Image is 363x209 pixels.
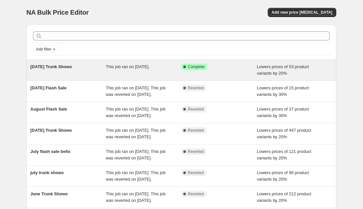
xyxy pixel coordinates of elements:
[188,191,204,197] span: Reverted
[188,85,204,91] span: Reverted
[257,191,311,203] span: Lowers prices of 212 product variants by 20%
[33,45,59,53] button: Add filter
[30,107,67,112] span: August Flash Sale
[106,170,166,182] span: This job ran on [DATE]. This job was reverted on [DATE].
[272,10,332,15] span: Add new price [MEDICAL_DATA]
[257,170,309,182] span: Lowers prices of 90 product variants by 20%
[257,64,309,76] span: Lowers prices of 53 product variants by 20%
[188,170,204,175] span: Reverted
[106,64,150,69] span: This job ran on [DATE].
[106,191,166,203] span: This job ran on [DATE]. This job was reverted on [DATE].
[30,191,68,196] span: June Trunk Shows
[257,85,309,97] span: Lowers prices of 15 product variants by 30%
[106,107,166,118] span: This job ran on [DATE]. This job was reverted on [DATE].
[30,85,67,90] span: [DATE] Flash Sale
[106,128,166,139] span: This job ran on [DATE]. This job was reverted on [DATE].
[26,9,89,16] span: NA Bulk Price Editor
[30,64,72,69] span: [DATE] Trunk Shows
[257,107,309,118] span: Lowers prices of 37 product variants by 30%
[106,85,166,97] span: This job ran on [DATE]. This job was reverted on [DATE].
[30,149,70,154] span: July flash sale belts
[188,128,204,133] span: Reverted
[106,149,166,160] span: This job ran on [DATE]. This job was reverted on [DATE].
[188,64,204,69] span: Complete
[188,107,204,112] span: Reverted
[30,128,72,133] span: [DATE] Trunk Shows
[36,47,51,52] span: Add filter
[268,8,336,17] button: Add new price [MEDICAL_DATA]
[257,149,311,160] span: Lowers prices of 121 product variants by 20%
[30,170,64,175] span: july trunk shows
[188,149,204,154] span: Reverted
[257,128,311,139] span: Lowers prices of 447 product variants by 20%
